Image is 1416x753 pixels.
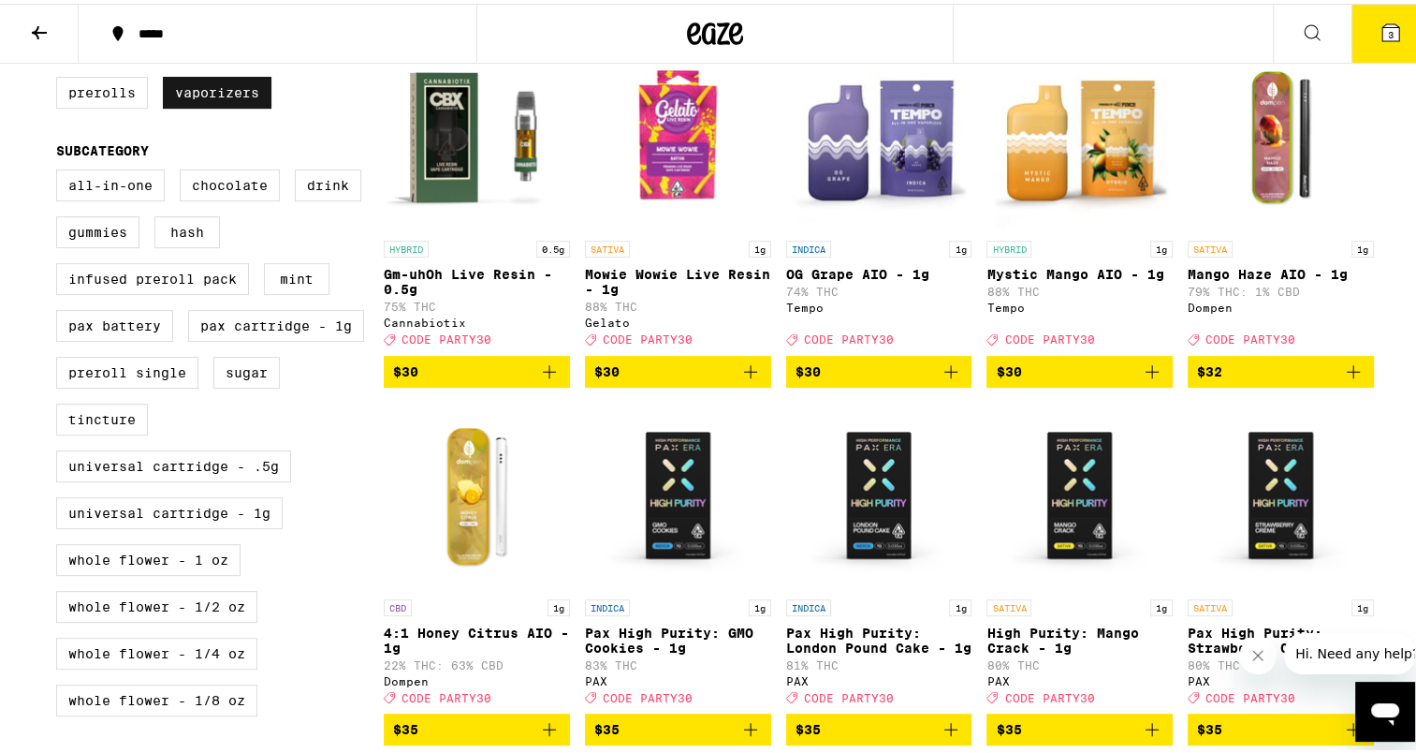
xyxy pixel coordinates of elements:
[585,40,771,351] a: Open page for Mowie Wowie Live Resin - 1g from Gelato
[401,688,491,701] span: CODE PARTY30
[56,306,173,338] label: PAX Battery
[393,718,418,733] span: $35
[1188,399,1374,586] img: PAX - Pax High Purity: Strawberry Creme - 1g
[986,263,1173,278] p: Mystic Mango AIO - 1g
[949,237,971,254] p: 1g
[384,656,570,668] p: 22% THC: 63% CBD
[1188,263,1374,278] p: Mango Haze AIO - 1g
[786,672,972,684] div: PAX
[585,622,771,652] p: Pax High Purity: GMO Cookies - 1g
[1188,40,1374,228] img: Dompen - Mango Haze AIO - 1g
[56,494,283,525] label: Universal Cartridge - 1g
[996,718,1021,733] span: $35
[804,688,894,701] span: CODE PARTY30
[986,237,1031,254] p: HYBRID
[154,213,220,244] label: Hash
[1188,672,1374,684] div: PAX
[384,237,429,254] p: HYBRID
[384,672,570,684] div: Dompen
[594,361,620,376] span: $30
[1239,633,1277,671] iframe: Close message
[1188,282,1374,294] p: 79% THC: 1% CBD
[786,596,831,613] p: INDICA
[56,213,139,244] label: Gummies
[986,40,1173,351] a: Open page for Mystic Mango AIO - 1g from Tempo
[986,656,1173,668] p: 80% THC
[384,710,570,742] button: Add to bag
[56,259,249,291] label: Infused Preroll Pack
[1188,656,1374,668] p: 80% THC
[786,298,972,310] div: Tempo
[786,622,972,652] p: Pax High Purity: London Pound Cake - 1g
[786,656,972,668] p: 81% THC
[786,710,972,742] button: Add to bag
[547,596,570,613] p: 1g
[393,361,418,376] span: $30
[585,656,771,668] p: 83% THC
[585,399,771,710] a: Open page for Pax High Purity: GMO Cookies - 1g from PAX
[804,331,894,343] span: CODE PARTY30
[56,400,148,432] label: Tincture
[384,399,570,586] img: Dompen - 4:1 Honey Citrus AIO - 1g
[384,40,570,228] img: Cannabiotix - Gm-uhOh Live Resin - 0.5g
[749,237,771,254] p: 1g
[786,263,972,278] p: OG Grape AIO - 1g
[213,353,280,385] label: Sugar
[786,282,972,294] p: 74% THC
[585,297,771,309] p: 88% THC
[986,710,1173,742] button: Add to bag
[1355,678,1415,738] iframe: Button to launch messaging window
[603,331,693,343] span: CODE PARTY30
[1150,237,1173,254] p: 1g
[986,40,1173,228] img: Tempo - Mystic Mango AIO - 1g
[1150,596,1173,613] p: 1g
[986,352,1173,384] button: Add to bag
[585,263,771,293] p: Mowie Wowie Live Resin - 1g
[1188,40,1374,351] a: Open page for Mango Haze AIO - 1g from Dompen
[536,237,570,254] p: 0.5g
[986,622,1173,652] p: High Purity: Mango Crack - 1g
[1188,710,1374,742] button: Add to bag
[585,313,771,325] div: Gelato
[585,237,630,254] p: SATIVA
[384,40,570,351] a: Open page for Gm-uhOh Live Resin - 0.5g from Cannabiotix
[56,634,257,666] label: Whole Flower - 1/4 oz
[1351,596,1374,613] p: 1g
[384,622,570,652] p: 4:1 Honey Citrus AIO - 1g
[1188,399,1374,710] a: Open page for Pax High Purity: Strawberry Creme - 1g from PAX
[1004,331,1094,343] span: CODE PARTY30
[786,399,972,710] a: Open page for Pax High Purity: London Pound Cake - 1g from PAX
[585,596,630,613] p: INDICA
[594,718,620,733] span: $35
[786,399,972,586] img: PAX - Pax High Purity: London Pound Cake - 1g
[384,263,570,293] p: Gm-uhOh Live Resin - 0.5g
[1205,688,1295,701] span: CODE PARTY30
[603,688,693,701] span: CODE PARTY30
[295,166,361,198] label: Drink
[56,353,198,385] label: Preroll Single
[585,710,771,742] button: Add to bag
[585,352,771,384] button: Add to bag
[384,297,570,309] p: 75% THC
[796,361,821,376] span: $30
[1205,331,1295,343] span: CODE PARTY30
[1188,596,1233,613] p: SATIVA
[1188,237,1233,254] p: SATIVA
[264,259,329,291] label: Mint
[786,40,972,228] img: Tempo - OG Grape AIO - 1g
[786,40,972,351] a: Open page for OG Grape AIO - 1g from Tempo
[986,298,1173,310] div: Tempo
[180,166,280,198] label: Chocolate
[1188,622,1374,652] p: Pax High Purity: Strawberry Creme - 1g
[384,399,570,710] a: Open page for 4:1 Honey Citrus AIO - 1g from Dompen
[786,352,972,384] button: Add to bag
[585,399,771,586] img: PAX - Pax High Purity: GMO Cookies - 1g
[796,718,821,733] span: $35
[1004,688,1094,701] span: CODE PARTY30
[585,40,771,228] img: Gelato - Mowie Wowie Live Resin - 1g
[56,447,291,479] label: Universal Cartridge - .5g
[384,352,570,384] button: Add to bag
[1284,629,1415,671] iframe: Message from company
[1188,298,1374,310] div: Dompen
[11,13,135,28] span: Hi. Need any help?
